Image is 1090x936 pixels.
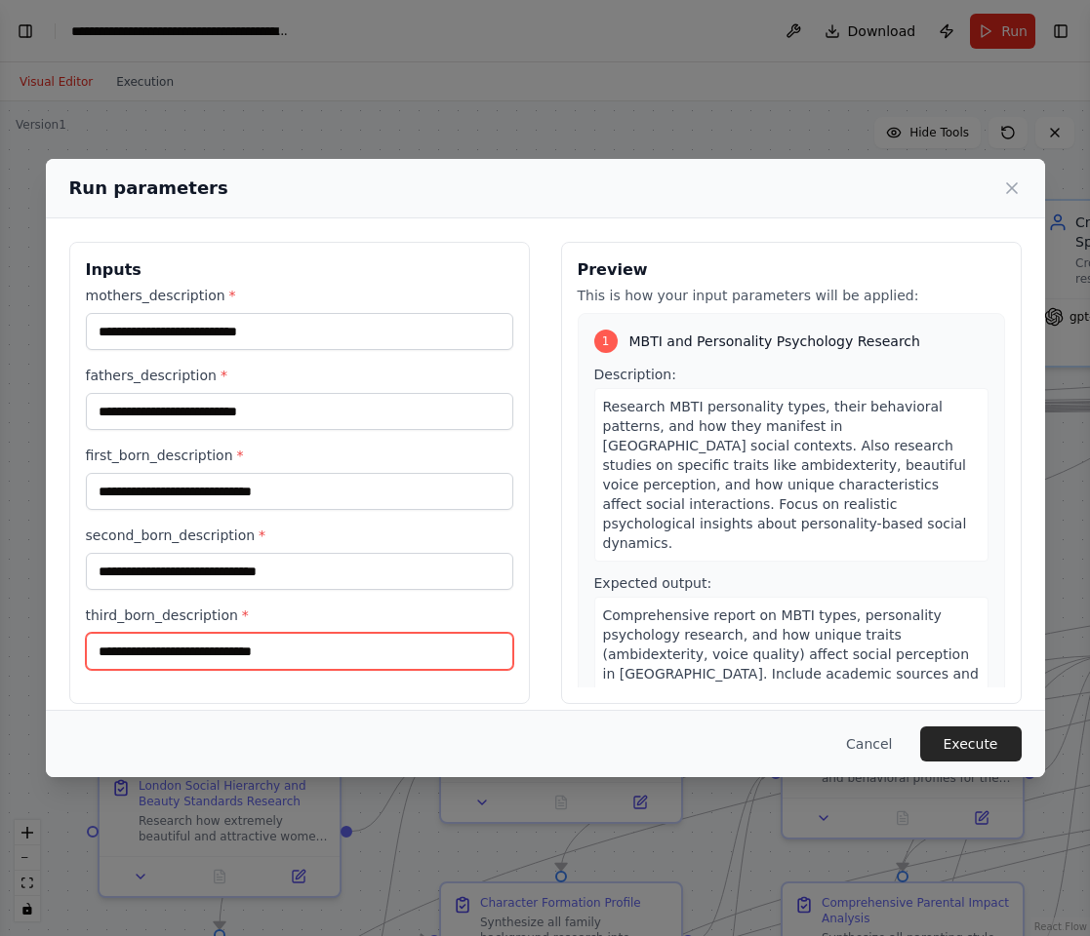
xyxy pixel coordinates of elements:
[86,526,513,545] label: second_born_description
[830,726,908,761] button: Cancel
[603,607,979,701] span: Comprehensive report on MBTI types, personality psychology research, and how unique traits (ambid...
[578,258,1005,282] h3: Preview
[86,446,513,465] label: first_born_description
[594,367,676,382] span: Description:
[594,330,618,353] div: 1
[86,605,513,625] label: third_born_description
[578,286,1005,305] p: This is how your input parameters will be applied:
[603,399,967,551] span: Research MBTI personality types, their behavioral patterns, and how they manifest in [GEOGRAPHIC_...
[594,575,712,591] span: Expected output:
[629,331,920,351] span: MBTI and Personality Psychology Research
[86,258,513,282] h3: Inputs
[86,366,513,385] label: fathers_description
[920,726,1022,761] button: Execute
[86,286,513,305] label: mothers_description
[69,175,228,202] h2: Run parameters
